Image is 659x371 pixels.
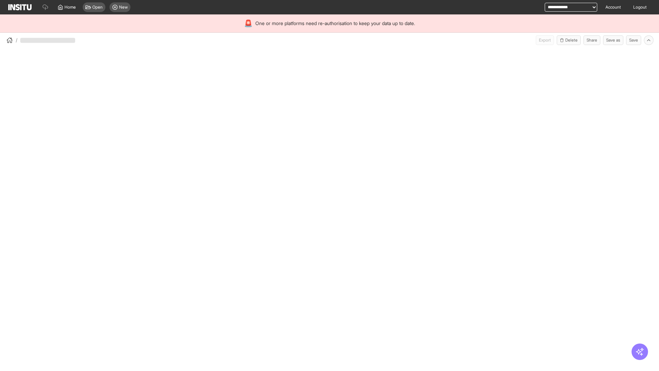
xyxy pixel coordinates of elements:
[536,35,554,45] button: Export
[536,35,554,45] span: Can currently only export from Insights reports.
[65,4,76,10] span: Home
[119,4,128,10] span: New
[8,4,32,10] img: Logo
[5,36,18,44] button: /
[255,20,415,27] span: One or more platforms need re-authorisation to keep your data up to date.
[557,35,581,45] button: Delete
[244,19,253,28] div: 🚨
[626,35,641,45] button: Save
[583,35,600,45] button: Share
[92,4,103,10] span: Open
[603,35,623,45] button: Save as
[16,37,18,44] span: /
